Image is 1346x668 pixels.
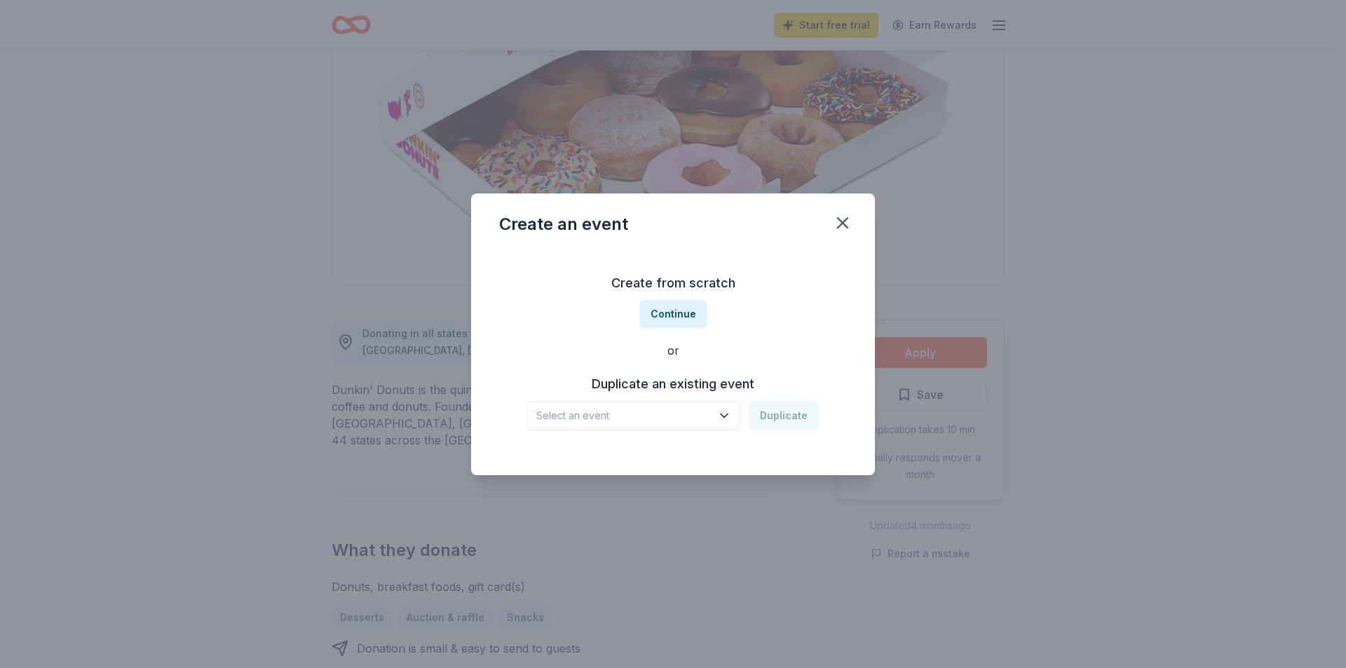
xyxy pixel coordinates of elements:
div: Create an event [499,213,628,236]
div: or [499,342,847,359]
h3: Duplicate an existing event [527,373,819,395]
button: Continue [639,300,707,328]
button: Select an event [527,401,740,430]
span: Select an event [536,407,712,424]
h3: Create from scratch [499,272,847,294]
